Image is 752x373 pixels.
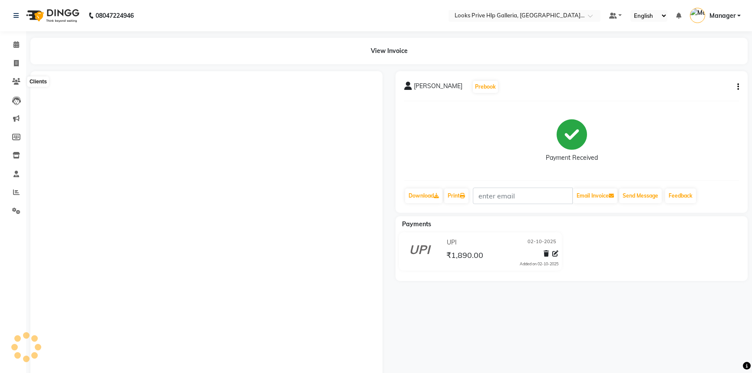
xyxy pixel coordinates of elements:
[447,238,457,247] span: UPI
[402,220,431,228] span: Payments
[96,3,134,28] b: 08047224946
[405,188,442,203] a: Download
[619,188,662,203] button: Send Message
[444,188,468,203] a: Print
[665,188,696,203] a: Feedback
[690,8,705,23] img: Manager
[528,238,556,247] span: 02-10-2025
[573,188,617,203] button: Email Invoice
[414,82,462,94] span: [PERSON_NAME]
[22,3,82,28] img: logo
[27,76,49,87] div: Clients
[709,11,736,20] span: Manager
[473,81,498,93] button: Prebook
[446,250,483,262] span: ₹1,890.00
[473,188,573,204] input: enter email
[30,38,748,64] div: View Invoice
[546,153,598,162] div: Payment Received
[520,261,558,267] div: Added on 02-10-2025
